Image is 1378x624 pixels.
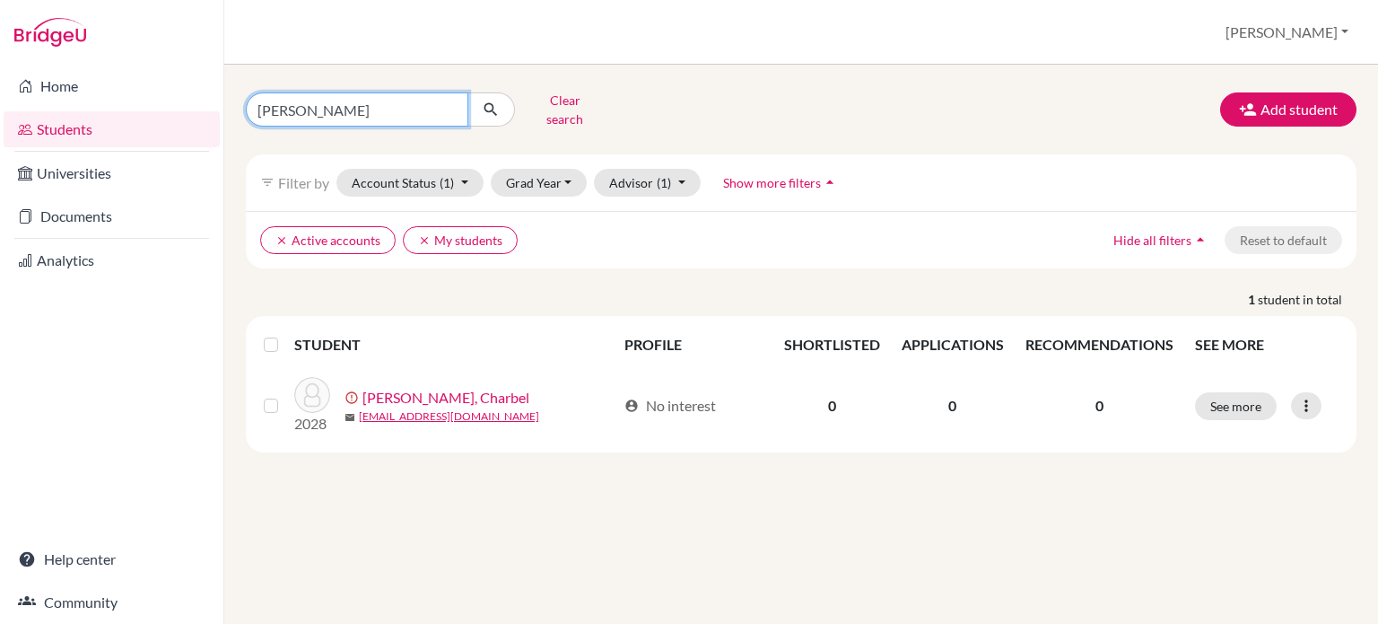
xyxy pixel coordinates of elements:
a: Home [4,68,220,104]
button: See more [1195,392,1277,420]
img: Bridge-U [14,18,86,47]
img: Joseph Zeinoun, Charbel [294,377,330,413]
a: Community [4,584,220,620]
a: Help center [4,541,220,577]
button: Clear search [515,86,615,133]
button: Account Status(1) [336,169,484,197]
th: SEE MORE [1184,323,1349,366]
span: error_outline [344,391,362,405]
i: arrow_drop_up [821,173,839,191]
button: Add student [1220,92,1356,127]
span: account_circle [624,399,639,413]
p: 2028 [294,413,330,435]
button: clearActive accounts [260,226,396,254]
a: Analytics [4,242,220,278]
a: Universities [4,155,220,191]
i: arrow_drop_up [1191,231,1209,249]
th: RECOMMENDATIONS [1015,323,1184,366]
input: Find student by name... [246,92,468,127]
button: Advisor(1) [594,169,701,197]
strong: 1 [1248,290,1258,309]
span: student in total [1258,290,1356,309]
i: filter_list [260,175,275,189]
a: Students [4,111,220,147]
button: clearMy students [403,226,518,254]
button: Hide all filtersarrow_drop_up [1098,226,1225,254]
a: Documents [4,198,220,234]
td: 0 [773,366,891,445]
span: (1) [440,175,454,190]
span: Show more filters [723,175,821,190]
button: [PERSON_NAME] [1217,15,1356,49]
a: [EMAIL_ADDRESS][DOMAIN_NAME] [359,409,539,425]
th: APPLICATIONS [891,323,1015,366]
i: clear [418,234,431,247]
span: Filter by [278,174,329,191]
th: SHORTLISTED [773,323,891,366]
th: PROFILE [614,323,773,366]
span: (1) [657,175,671,190]
span: mail [344,412,355,423]
a: [PERSON_NAME], Charbel [362,387,529,409]
th: STUDENT [294,323,613,366]
i: clear [275,234,288,247]
p: 0 [1025,395,1173,417]
td: 0 [891,366,1015,445]
span: Hide all filters [1113,233,1191,248]
button: Grad Year [491,169,588,197]
div: No interest [624,395,716,417]
button: Reset to default [1225,226,1342,254]
button: Show more filtersarrow_drop_up [708,169,854,197]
